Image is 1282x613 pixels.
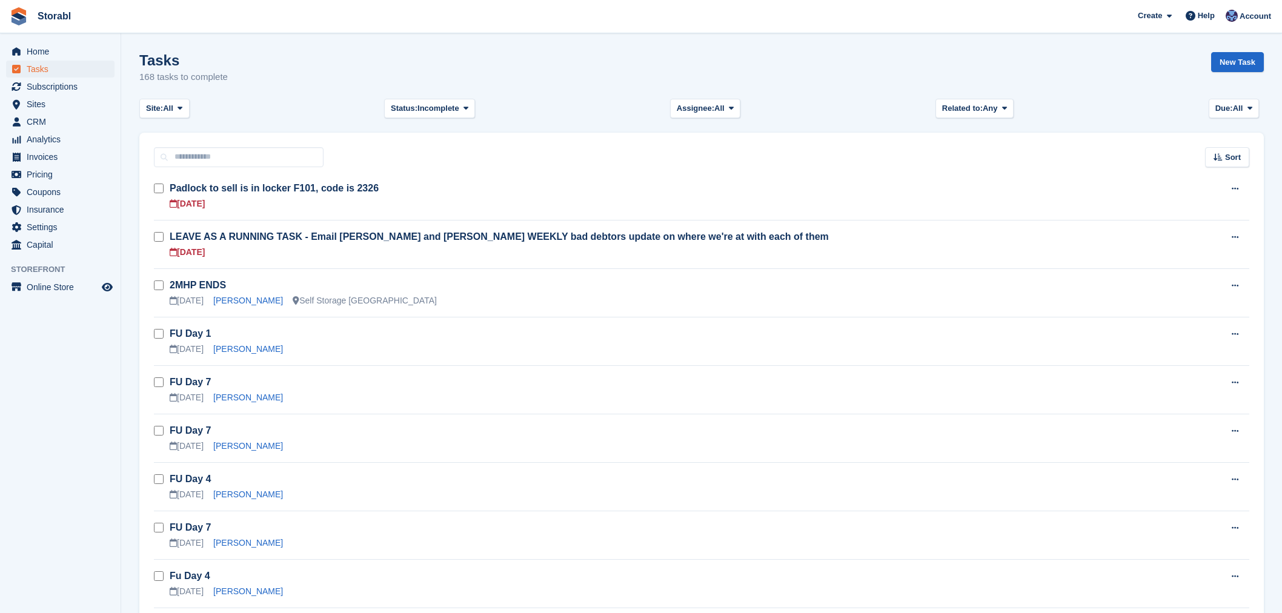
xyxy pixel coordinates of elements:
a: FU Day 7 [170,377,211,387]
a: LEAVE AS A RUNNING TASK - Email [PERSON_NAME] and [PERSON_NAME] WEEKLY bad debtors update on wher... [170,231,829,242]
a: [PERSON_NAME] [213,296,283,305]
span: All [714,102,725,114]
span: Due: [1215,102,1233,114]
div: [DATE] [170,391,204,404]
div: [DATE] [170,585,204,598]
a: FU Day 1 [170,328,211,339]
a: menu [6,201,115,218]
a: FU Day 7 [170,425,211,436]
a: [PERSON_NAME] [213,393,283,402]
div: [DATE] [170,537,204,549]
span: Capital [27,236,99,253]
a: New Task [1211,52,1264,72]
a: Preview store [100,280,115,294]
a: Fu Day 4 [170,571,210,581]
span: Any [983,102,998,114]
a: menu [6,219,115,236]
button: Assignee: All [670,99,741,119]
a: [PERSON_NAME] [213,538,283,548]
div: [DATE] [170,488,204,501]
span: Storefront [11,263,121,276]
a: menu [6,166,115,183]
a: menu [6,43,115,60]
span: Related to: [942,102,983,114]
span: Incomplete [417,102,459,114]
p: 168 tasks to complete [139,70,228,84]
a: [PERSON_NAME] [213,586,283,596]
span: All [1233,102,1243,114]
span: Analytics [27,131,99,148]
a: menu [6,184,115,200]
span: All [163,102,173,114]
span: Pricing [27,166,99,183]
a: menu [6,279,115,296]
a: [PERSON_NAME] [213,344,283,354]
a: menu [6,148,115,165]
div: [DATE] [170,294,204,307]
a: [PERSON_NAME] [213,441,283,451]
span: Online Store [27,279,99,296]
a: menu [6,61,115,78]
span: Site: [146,102,163,114]
div: Self Storage [GEOGRAPHIC_DATA] [293,294,437,307]
a: Padlock to sell is in locker F101, code is 2326 [170,183,379,193]
button: Site: All [139,99,190,119]
span: Create [1138,10,1162,22]
a: [PERSON_NAME] [213,489,283,499]
a: menu [6,131,115,148]
button: Status: Incomplete [384,99,475,119]
a: 2MHP ENDS [170,280,226,290]
h1: Tasks [139,52,228,68]
span: Insurance [27,201,99,218]
div: [DATE] [170,197,205,210]
div: [DATE] [170,343,204,356]
span: Invoices [27,148,99,165]
span: Help [1198,10,1215,22]
span: CRM [27,113,99,130]
a: FU Day 4 [170,474,211,484]
a: Storabl [33,6,76,26]
span: Subscriptions [27,78,99,95]
a: FU Day 7 [170,522,211,532]
span: Status: [391,102,417,114]
div: [DATE] [170,246,205,259]
img: Tegan Ewart [1226,10,1238,22]
span: Sort [1225,151,1241,164]
div: [DATE] [170,440,204,452]
span: Sites [27,96,99,113]
a: menu [6,78,115,95]
a: menu [6,96,115,113]
span: Account [1240,10,1271,22]
button: Due: All [1209,99,1259,119]
span: Home [27,43,99,60]
button: Related to: Any [935,99,1014,119]
span: Settings [27,219,99,236]
img: stora-icon-8386f47178a22dfd0bd8f6a31ec36ba5ce8667c1dd55bd0f319d3a0aa187defe.svg [10,7,28,25]
span: Tasks [27,61,99,78]
span: Assignee: [677,102,714,114]
a: menu [6,236,115,253]
a: menu [6,113,115,130]
span: Coupons [27,184,99,200]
